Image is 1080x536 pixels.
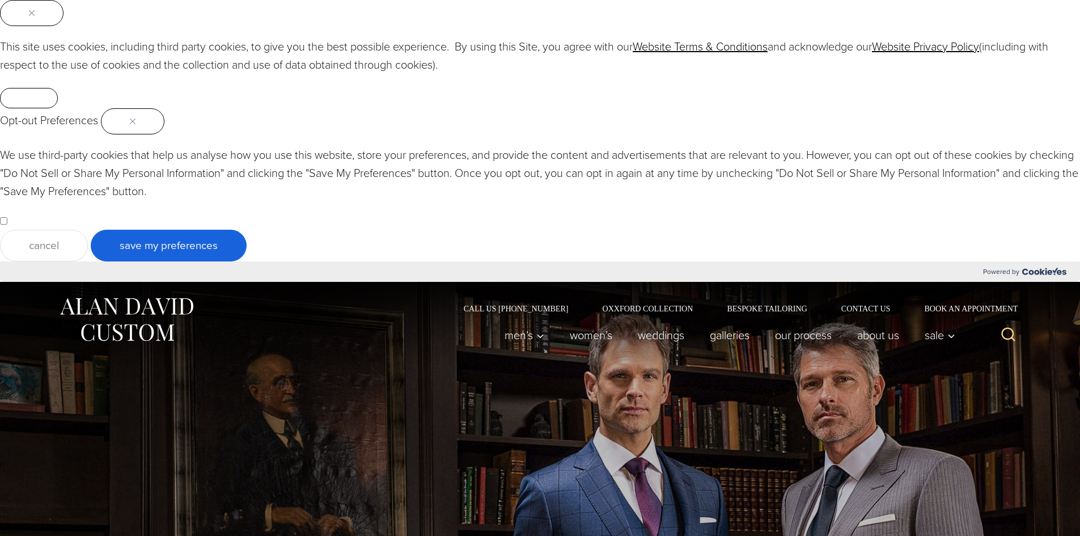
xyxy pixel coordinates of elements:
a: weddings [625,324,697,347]
img: Cookieyes logo [1022,268,1066,275]
a: Bespoke Tailoring [710,305,824,313]
img: Close [130,119,135,124]
a: Book an Appointment [907,305,1022,313]
img: Alan David Custom [58,294,194,345]
a: Women’s [557,324,625,347]
a: Contact Us [824,305,908,313]
a: Website Privacy Policy [872,38,979,55]
span: Sale [925,330,955,341]
a: Website Terms & Conditions [633,38,768,55]
a: Our Process [762,324,844,347]
a: Call Us [PHONE_NUMBER] [447,305,586,313]
img: Close [29,10,35,16]
span: Men’s [505,330,544,341]
button: Save My Preferences [91,230,247,261]
button: Close [101,108,164,134]
nav: Primary Navigation [492,324,961,347]
button: View Search Form [995,322,1022,349]
a: About Us [844,324,912,347]
nav: Secondary Navigation [447,305,1022,313]
a: Oxxford Collection [585,305,710,313]
a: Galleries [697,324,762,347]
